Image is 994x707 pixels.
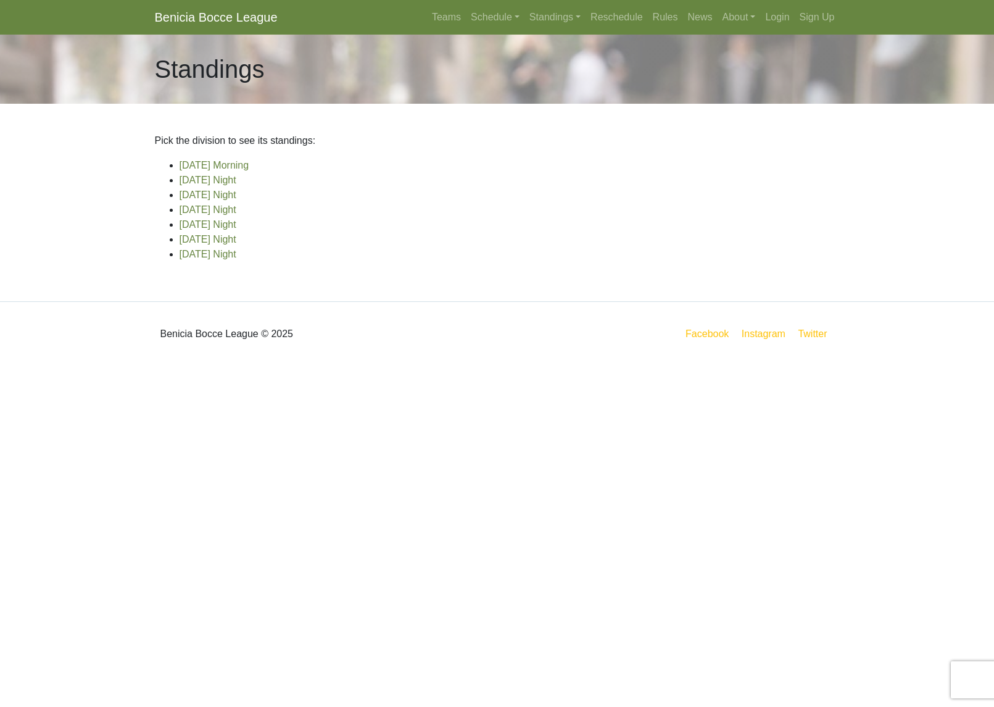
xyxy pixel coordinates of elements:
div: Benicia Bocce League © 2025 [146,312,497,356]
a: Standings [524,5,586,30]
a: [DATE] Night [180,190,236,200]
a: About [718,5,761,30]
a: [DATE] Night [180,219,236,230]
a: [DATE] Night [180,249,236,259]
a: Instagram [739,326,788,341]
a: Rules [648,5,683,30]
a: News [683,5,718,30]
h1: Standings [155,54,265,84]
p: Pick the division to see its standings: [155,133,840,148]
a: Sign Up [795,5,840,30]
a: Reschedule [586,5,648,30]
a: [DATE] Night [180,234,236,245]
a: Twitter [795,326,837,341]
a: Login [760,5,794,30]
a: Benicia Bocce League [155,5,278,30]
a: Facebook [683,326,731,341]
a: [DATE] Night [180,204,236,215]
a: Schedule [466,5,524,30]
a: Teams [427,5,466,30]
a: [DATE] Morning [180,160,249,170]
a: [DATE] Night [180,175,236,185]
